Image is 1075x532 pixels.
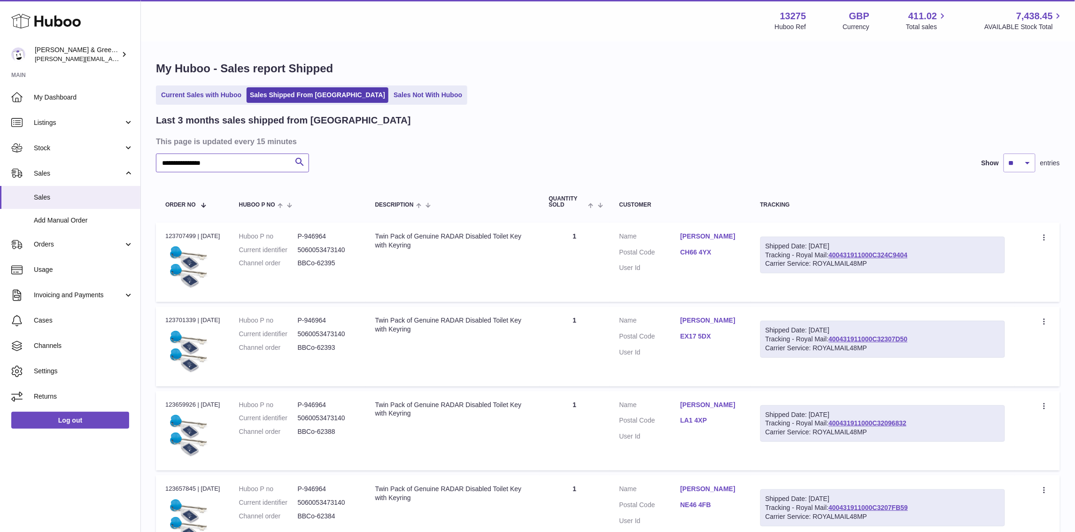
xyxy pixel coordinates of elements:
div: Twin Pack of Genuine RADAR Disabled Toilet Key with Keyring [375,485,530,502]
dd: P-946964 [298,232,356,241]
img: $_57.JPG [165,243,212,290]
span: Listings [34,118,124,127]
a: 400431911000C32307D50 [828,335,907,343]
dt: User Id [619,432,681,441]
dt: Name [619,316,681,327]
dd: P-946964 [298,401,356,409]
dt: Huboo P no [239,232,298,241]
span: Description [375,202,414,208]
a: 7,438.45 AVAILABLE Stock Total [984,10,1064,31]
dt: Huboo P no [239,316,298,325]
a: CH66 4YX [681,248,742,257]
dt: Current identifier [239,498,298,507]
dt: Name [619,485,681,496]
dt: Name [619,401,681,412]
a: Log out [11,412,129,429]
dt: User Id [619,263,681,272]
div: 123657845 | [DATE] [165,485,220,493]
dt: Channel order [239,427,298,436]
div: Shipped Date: [DATE] [766,242,1000,251]
a: NE46 4FB [681,501,742,509]
dd: 5060053473140 [298,330,356,339]
span: Invoicing and Payments [34,291,124,300]
span: My Dashboard [34,93,133,102]
dd: BBCo-62395 [298,259,356,268]
div: Tracking [760,202,1005,208]
span: Orders [34,240,124,249]
dt: Postal Code [619,332,681,343]
h3: This page is updated every 15 minutes [156,136,1058,146]
div: Twin Pack of Genuine RADAR Disabled Toilet Key with Keyring [375,316,530,334]
span: Huboo P no [239,202,275,208]
h2: Last 3 months sales shipped from [GEOGRAPHIC_DATA] [156,114,411,127]
a: [PERSON_NAME] [681,485,742,493]
img: $_57.JPG [165,412,212,459]
dt: Current identifier [239,330,298,339]
strong: GBP [849,10,869,23]
dd: 5060053473140 [298,246,356,254]
div: Currency [843,23,870,31]
div: Carrier Service: ROYALMAIL48MP [766,344,1000,353]
img: $_57.JPG [165,328,212,375]
a: 400431911000C324C9404 [828,251,907,259]
span: 411.02 [908,10,937,23]
strong: 13275 [780,10,806,23]
div: Carrier Service: ROYALMAIL48MP [766,428,1000,437]
span: Add Manual Order [34,216,133,225]
dt: Huboo P no [239,401,298,409]
div: Tracking - Royal Mail: [760,237,1005,274]
dt: Huboo P no [239,485,298,493]
a: 400431911000C32096832 [828,419,906,427]
a: [PERSON_NAME] [681,316,742,325]
span: Total sales [906,23,948,31]
dt: Postal Code [619,416,681,427]
span: Sales [34,169,124,178]
div: Tracking - Royal Mail: [760,405,1005,442]
dd: 5060053473140 [298,414,356,423]
div: Carrier Service: ROYALMAIL48MP [766,259,1000,268]
dt: Postal Code [619,501,681,512]
dt: Channel order [239,512,298,521]
h1: My Huboo - Sales report Shipped [156,61,1060,76]
span: AVAILABLE Stock Total [984,23,1064,31]
span: 7,438.45 [1016,10,1053,23]
dd: P-946964 [298,316,356,325]
div: Customer [619,202,742,208]
div: Twin Pack of Genuine RADAR Disabled Toilet Key with Keyring [375,401,530,418]
div: Carrier Service: ROYALMAIL48MP [766,512,1000,521]
span: Stock [34,144,124,153]
td: 1 [540,391,610,470]
a: [PERSON_NAME] [681,232,742,241]
div: Shipped Date: [DATE] [766,410,1000,419]
div: Twin Pack of Genuine RADAR Disabled Toilet Key with Keyring [375,232,530,250]
a: Sales Shipped From [GEOGRAPHIC_DATA] [247,87,388,103]
a: 411.02 Total sales [906,10,948,31]
dd: P-946964 [298,485,356,493]
a: [PERSON_NAME] [681,401,742,409]
div: Tracking - Royal Mail: [760,321,1005,358]
span: Order No [165,202,196,208]
a: 400431911000C3207FB59 [828,504,908,511]
div: [PERSON_NAME] & Green Ltd [35,46,119,63]
dd: BBCo-62393 [298,343,356,352]
dd: BBCo-62384 [298,512,356,521]
dt: Postal Code [619,248,681,259]
span: [PERSON_NAME][EMAIL_ADDRESS][DOMAIN_NAME] [35,55,188,62]
dt: Current identifier [239,246,298,254]
dt: Channel order [239,343,298,352]
dt: Current identifier [239,414,298,423]
label: Show [982,159,999,168]
td: 1 [540,223,610,302]
div: Tracking - Royal Mail: [760,489,1005,526]
span: Returns [34,392,133,401]
div: 123659926 | [DATE] [165,401,220,409]
dd: 5060053473140 [298,498,356,507]
dt: Channel order [239,259,298,268]
a: Current Sales with Huboo [158,87,245,103]
span: Usage [34,265,133,274]
div: 123707499 | [DATE] [165,232,220,240]
a: LA1 4XP [681,416,742,425]
dt: User Id [619,517,681,525]
span: Sales [34,193,133,202]
span: Cases [34,316,133,325]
